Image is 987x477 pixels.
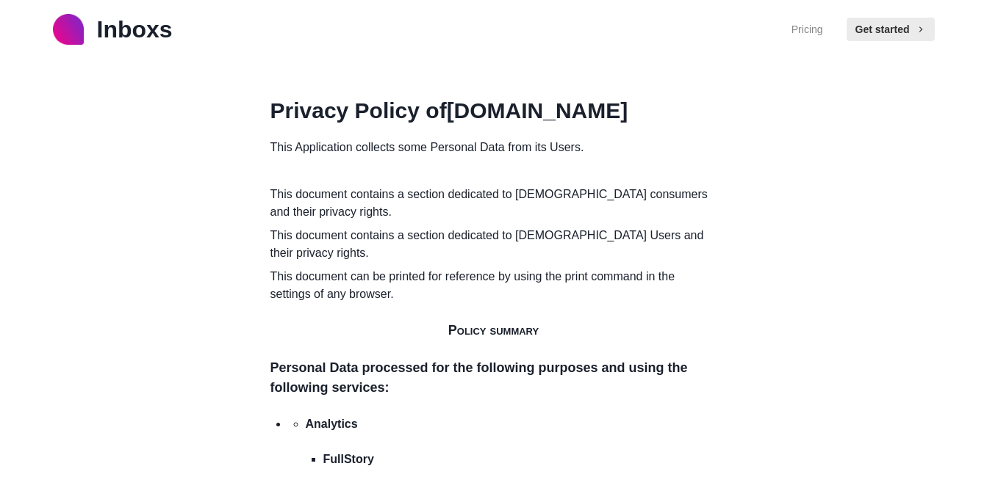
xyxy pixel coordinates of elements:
p: Inboxs [97,12,173,47]
span: This Application collects some Personal Data from its Users. [270,141,584,153]
img: logo [53,14,84,45]
a: a section dedicated to [DEMOGRAPHIC_DATA] consumers and their privacy rights [270,188,708,218]
span: This document contains . [270,188,708,218]
span: FullStory [323,453,374,465]
span: This document can be printed for reference by using the print command in the settings of any brow... [270,270,675,300]
span: Policy summary [448,323,539,338]
a: logoInboxs [53,12,173,47]
button: Get started [847,18,935,41]
span: Privacy Policy of [270,98,628,123]
span: This document contains . [270,229,704,259]
span: Personal Data processed for the following purposes and using the following services: [270,360,688,395]
span: Analytics [306,418,358,430]
a: Pricing [792,22,823,37]
strong: [DOMAIN_NAME] [447,98,628,123]
a: a section dedicated to [DEMOGRAPHIC_DATA] Users and their privacy rights [270,229,704,259]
